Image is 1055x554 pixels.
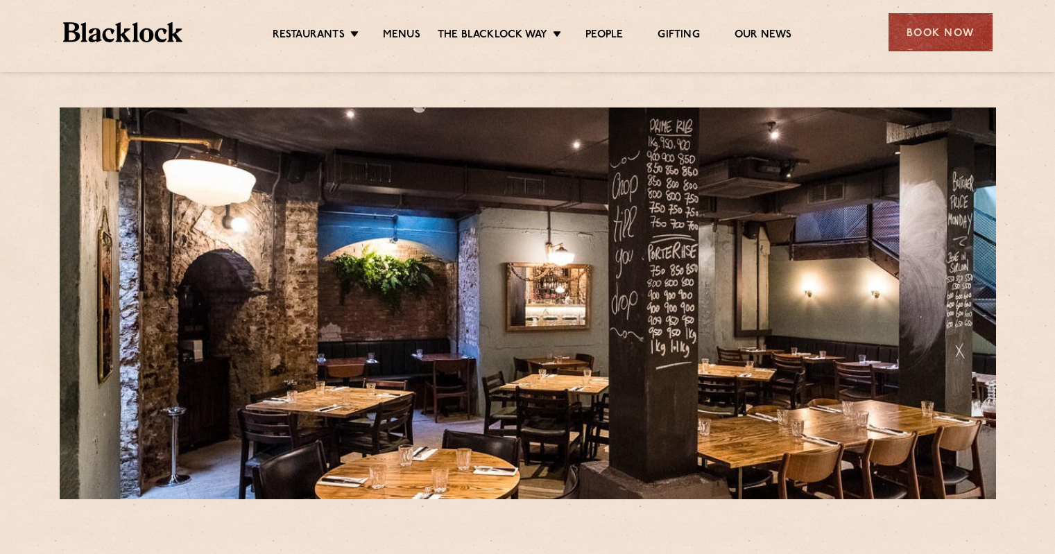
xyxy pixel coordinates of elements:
img: BL_Textured_Logo-footer-cropped.svg [63,22,183,42]
div: Book Now [889,13,993,51]
a: People [585,28,623,44]
a: Gifting [658,28,699,44]
a: Restaurants [273,28,345,44]
a: Menus [383,28,420,44]
a: Our News [735,28,792,44]
a: The Blacklock Way [438,28,547,44]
